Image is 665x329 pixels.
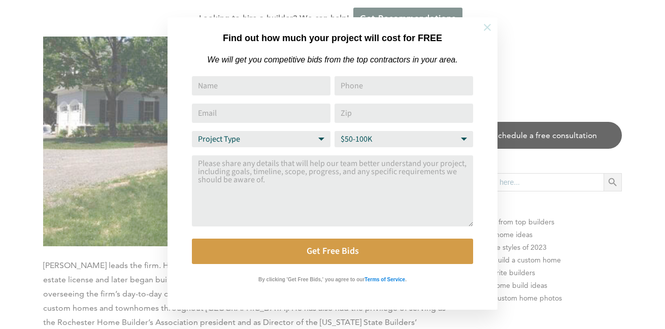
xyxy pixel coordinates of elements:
[335,104,473,123] input: Zip
[258,277,364,282] strong: By clicking 'Get Free Bids,' you agree to our
[192,104,330,123] input: Email Address
[207,55,457,64] em: We will get you competitive bids from the top contractors in your area.
[364,274,405,283] a: Terms of Service
[405,277,407,282] strong: .
[192,131,330,147] select: Project Type
[192,239,473,264] button: Get Free Bids
[470,256,653,317] iframe: Drift Widget Chat Controller
[364,277,405,282] strong: Terms of Service
[335,131,473,147] select: Budget Range
[192,155,473,226] textarea: Comment or Message
[335,76,473,95] input: Phone
[470,10,505,45] button: Close
[192,76,330,95] input: Name
[223,33,442,43] strong: Find out how much your project will cost for FREE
